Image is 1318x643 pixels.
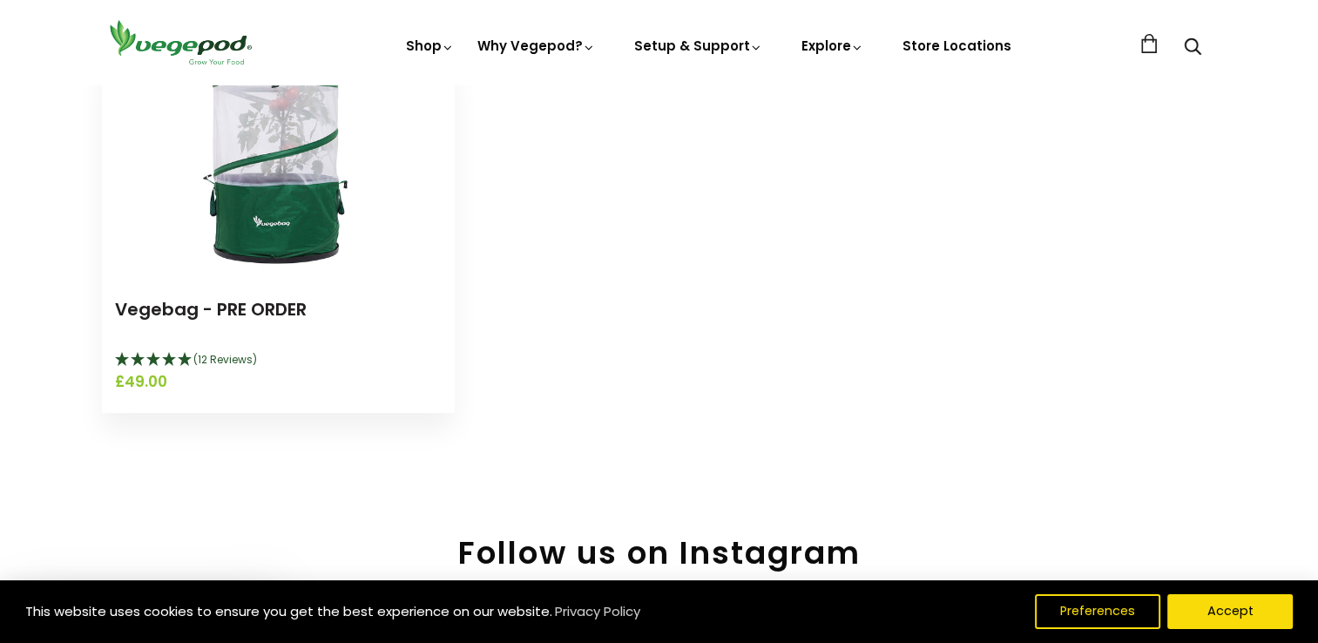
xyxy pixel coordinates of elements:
button: Preferences [1035,594,1160,629]
a: Store Locations [902,37,1011,55]
a: Setup & Support [634,37,763,55]
a: Explore [801,37,864,55]
span: (12 Reviews) [193,352,257,367]
img: Vegebag - PRE ORDER [169,59,387,277]
div: 4.92 Stars - 12 Reviews [115,349,442,372]
span: This website uses cookies to ensure you get the best experience on our website. [25,602,552,620]
a: Why Vegepod? [477,37,596,55]
h2: Follow us on Instagram [102,534,1217,572]
button: Accept [1167,594,1293,629]
a: Shop [406,37,455,55]
img: Vegepod [102,17,259,67]
a: Vegebag - PRE ORDER [115,297,307,321]
a: Privacy Policy (opens in a new tab) [552,596,643,627]
a: Search [1184,39,1201,58]
span: £49.00 [115,371,442,394]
